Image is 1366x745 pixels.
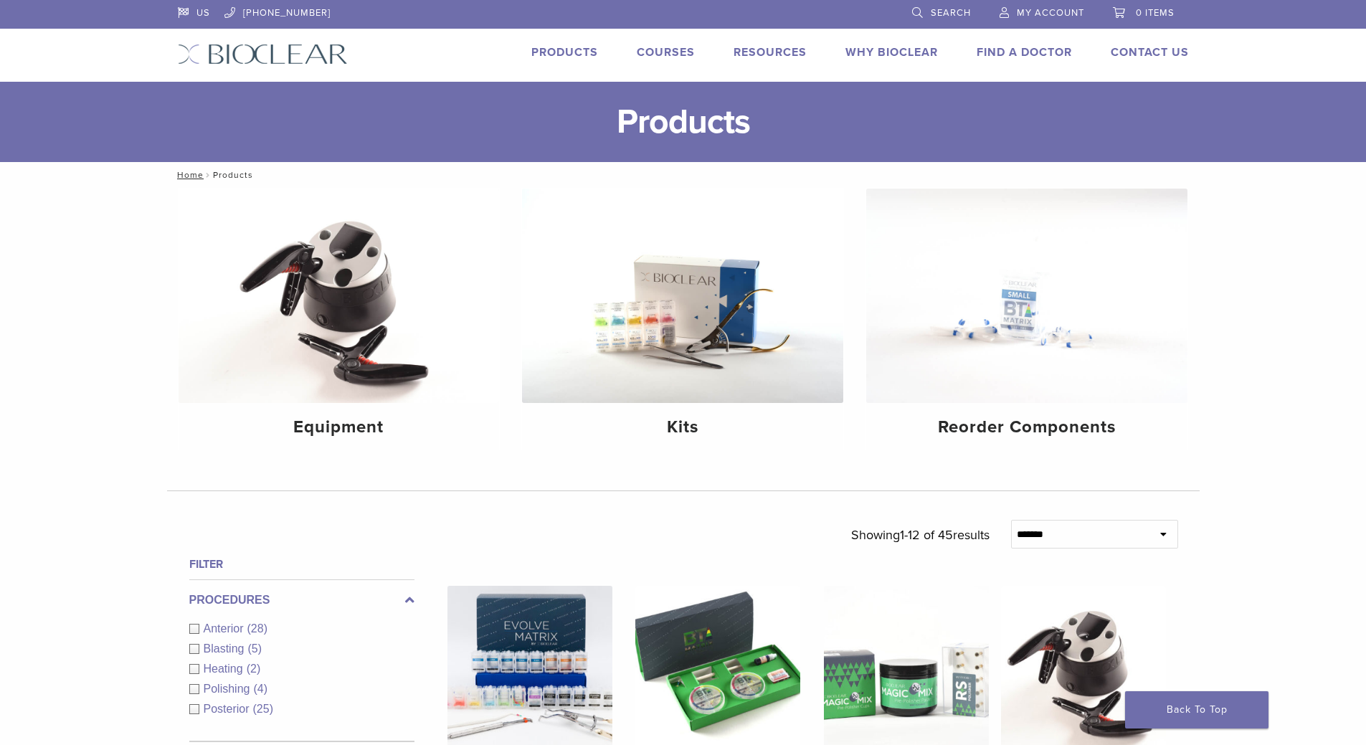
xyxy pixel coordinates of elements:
[247,663,261,675] span: (2)
[247,642,262,655] span: (5)
[866,189,1187,403] img: Reorder Components
[204,703,253,715] span: Posterior
[190,414,488,440] h4: Equipment
[533,414,832,440] h4: Kits
[204,622,247,635] span: Anterior
[253,683,267,695] span: (4)
[189,592,414,609] label: Procedures
[253,703,273,715] span: (25)
[637,45,695,60] a: Courses
[977,45,1072,60] a: Find A Doctor
[179,189,500,403] img: Equipment
[522,189,843,403] img: Kits
[204,663,247,675] span: Heating
[189,556,414,573] h4: Filter
[531,45,598,60] a: Products
[204,683,254,695] span: Polishing
[247,622,267,635] span: (28)
[900,527,953,543] span: 1-12 of 45
[734,45,807,60] a: Resources
[1125,691,1268,729] a: Back To Top
[204,642,248,655] span: Blasting
[179,189,500,450] a: Equipment
[167,162,1200,188] nav: Products
[1111,45,1189,60] a: Contact Us
[204,171,213,179] span: /
[878,414,1176,440] h4: Reorder Components
[931,7,971,19] span: Search
[1017,7,1084,19] span: My Account
[522,189,843,450] a: Kits
[851,520,990,550] p: Showing results
[1136,7,1175,19] span: 0 items
[173,170,204,180] a: Home
[866,189,1187,450] a: Reorder Components
[845,45,938,60] a: Why Bioclear
[178,44,348,65] img: Bioclear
